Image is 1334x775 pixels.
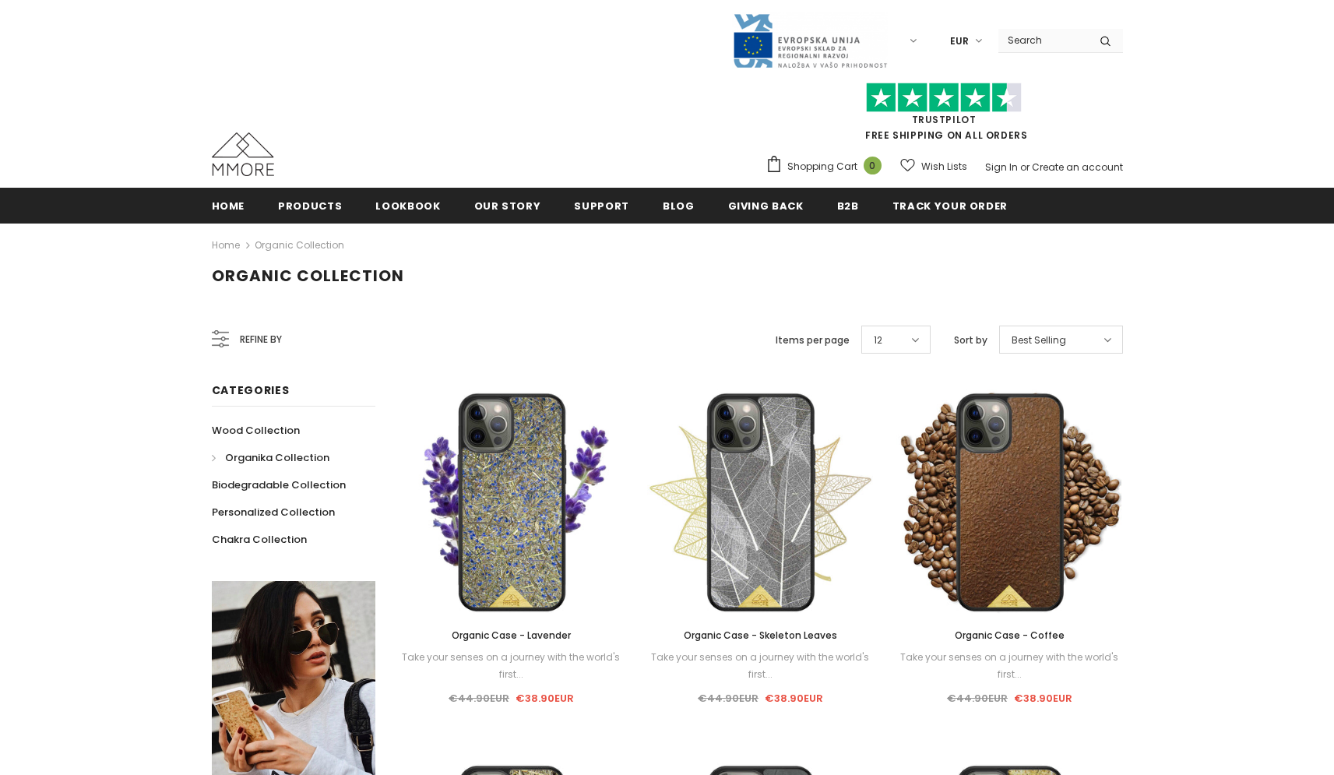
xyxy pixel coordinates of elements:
a: Biodegradable Collection [212,471,346,498]
a: Home [212,188,245,223]
span: €38.90EUR [516,691,574,706]
a: Organic Case - Skeleton Leaves [647,627,873,644]
span: Chakra Collection [212,532,307,547]
span: Categories [212,382,290,398]
span: Organic Case - Lavender [452,629,571,642]
span: €38.90EUR [765,691,823,706]
label: Sort by [954,333,987,348]
span: €44.90EUR [947,691,1008,706]
div: Take your senses on a journey with the world's first... [896,649,1122,683]
a: Lookbook [375,188,440,223]
span: Personalized Collection [212,505,335,520]
span: Shopping Cart [787,159,857,174]
span: 0 [864,157,882,174]
span: Giving back [728,199,804,213]
a: Wood Collection [212,417,300,444]
span: Organic Case - Skeleton Leaves [684,629,837,642]
span: FREE SHIPPING ON ALL ORDERS [766,90,1123,142]
a: Track your order [892,188,1008,223]
span: €44.90EUR [449,691,509,706]
a: Sign In [985,160,1018,174]
a: Our Story [474,188,541,223]
span: Organika Collection [225,450,329,465]
a: Javni Razpis [732,33,888,47]
a: Shopping Cart 0 [766,155,889,178]
div: Take your senses on a journey with the world's first... [399,649,625,683]
span: Blog [663,199,695,213]
span: Wish Lists [921,159,967,174]
span: Home [212,199,245,213]
a: Home [212,236,240,255]
span: Best Selling [1012,333,1066,348]
img: Javni Razpis [732,12,888,69]
a: Products [278,188,342,223]
a: Organic Case - Coffee [896,627,1122,644]
span: EUR [950,33,969,49]
a: Create an account [1032,160,1123,174]
label: Items per page [776,333,850,348]
span: Organic Case - Coffee [955,629,1065,642]
span: Products [278,199,342,213]
span: or [1020,160,1030,174]
a: Personalized Collection [212,498,335,526]
a: Wish Lists [900,153,967,180]
input: Search Site [998,29,1088,51]
a: Giving back [728,188,804,223]
img: MMORE Cases [212,132,274,176]
span: Lookbook [375,199,440,213]
img: Trust Pilot Stars [866,83,1022,113]
a: Organic Collection [255,238,344,252]
a: Blog [663,188,695,223]
a: Organic Case - Lavender [399,627,625,644]
span: Refine by [240,331,282,348]
span: Our Story [474,199,541,213]
span: €44.90EUR [698,691,759,706]
span: support [574,199,629,213]
span: Wood Collection [212,423,300,438]
a: B2B [837,188,859,223]
span: B2B [837,199,859,213]
span: Track your order [892,199,1008,213]
span: €38.90EUR [1014,691,1072,706]
div: Take your senses on a journey with the world's first... [647,649,873,683]
span: Organic Collection [212,265,404,287]
span: Biodegradable Collection [212,477,346,492]
a: Organika Collection [212,444,329,471]
span: 12 [874,333,882,348]
a: Chakra Collection [212,526,307,553]
a: support [574,188,629,223]
a: Trustpilot [912,113,977,126]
